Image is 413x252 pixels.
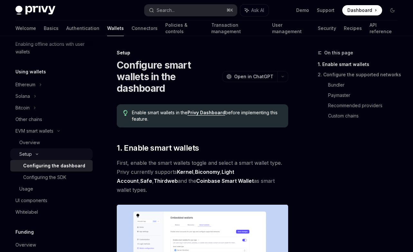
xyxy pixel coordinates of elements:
[10,172,93,183] a: Configuring the SDK
[196,178,254,184] a: Coinbase Smart Wallet
[240,5,269,16] button: Ask AI
[251,7,264,14] span: Ask AI
[15,81,35,89] div: Ethereum
[318,59,403,70] a: 1. Enable smart wallets
[15,40,89,56] div: Enabling offline actions with user wallets
[10,137,93,148] a: Overview
[344,21,362,36] a: Recipes
[328,80,403,90] a: Bundler
[10,38,93,58] a: Enabling offline actions with user wallets
[10,160,93,172] a: Configuring the dashboard
[10,195,93,206] a: UI components
[10,239,93,251] a: Overview
[15,116,42,123] div: Other chains
[324,49,353,57] span: On this page
[195,169,220,175] a: Biconomy
[10,114,93,125] a: Other chains
[15,241,36,249] div: Overview
[15,92,30,100] div: Solana
[15,104,30,112] div: Bitcoin
[15,228,34,236] h5: Funding
[140,178,152,184] a: Safe
[23,162,85,170] div: Configuring the dashboard
[370,21,398,36] a: API reference
[19,150,32,158] div: Setup
[15,6,55,15] img: dark logo
[10,183,93,195] a: Usage
[177,169,193,175] a: Kernel
[387,5,398,15] button: Toggle dark mode
[165,21,204,36] a: Policies & controls
[154,178,178,184] a: Thirdweb
[19,139,40,146] div: Overview
[117,158,288,194] span: First, enable the smart wallets toggle and select a smart wallet type. Privy currently supports ,...
[234,73,273,80] span: Open in ChatGPT
[144,5,237,16] button: Search...⌘K
[107,21,124,36] a: Wallets
[23,173,66,181] div: Configuring the SDK
[117,143,199,153] span: 1. Enable smart wallets
[211,21,264,36] a: Transaction management
[347,7,372,14] span: Dashboard
[10,206,93,218] a: Whitelabel
[296,7,309,14] a: Demo
[318,70,403,80] a: 2. Configure the supported networks
[66,21,99,36] a: Authentication
[19,185,33,193] div: Usage
[328,90,403,100] a: Paymaster
[15,68,46,76] h5: Using wallets
[342,5,382,15] a: Dashboard
[15,127,53,135] div: EVM smart wallets
[188,110,225,116] a: Privy Dashboard
[123,110,128,116] svg: Tip
[15,21,36,36] a: Welcome
[226,8,233,13] span: ⌘ K
[44,21,59,36] a: Basics
[272,21,310,36] a: User management
[132,21,158,36] a: Connectors
[117,59,220,94] h1: Configure smart wallets in the dashboard
[222,71,277,82] button: Open in ChatGPT
[157,6,175,14] div: Search...
[328,111,403,121] a: Custom chains
[317,7,335,14] a: Support
[318,21,336,36] a: Security
[132,109,282,122] span: Enable smart wallets in the before implementing this feature.
[328,100,403,111] a: Recommended providers
[15,208,38,216] div: Whitelabel
[15,197,47,204] div: UI components
[117,50,288,56] div: Setup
